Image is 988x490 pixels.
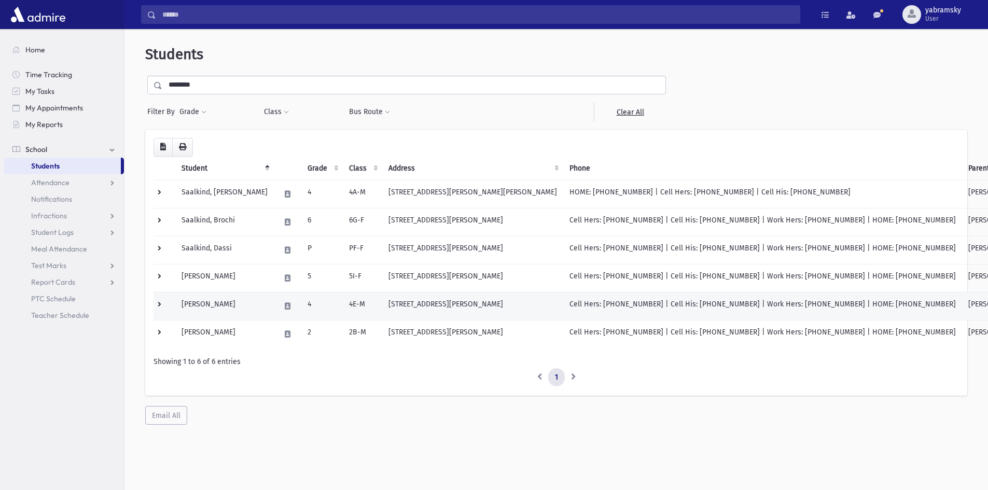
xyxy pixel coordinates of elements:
a: PTC Schedule [4,290,124,307]
th: Student: activate to sort column descending [175,157,274,180]
a: Students [4,158,121,174]
a: Test Marks [4,257,124,274]
td: 5I-F [343,264,382,292]
td: P [301,236,343,264]
td: PF-F [343,236,382,264]
button: Class [263,103,289,121]
span: Student Logs [31,228,74,237]
span: Test Marks [31,261,66,270]
span: Infractions [31,211,67,220]
td: [STREET_ADDRESS][PERSON_NAME] [382,292,563,320]
td: 4 [301,180,343,208]
span: School [25,145,47,154]
span: Meal Attendance [31,244,87,254]
td: [STREET_ADDRESS][PERSON_NAME] [382,264,563,292]
td: 4 [301,292,343,320]
a: My Reports [4,116,124,133]
a: Notifications [4,191,124,207]
td: [STREET_ADDRESS][PERSON_NAME] [382,236,563,264]
a: Student Logs [4,224,124,241]
td: 2 [301,320,343,348]
td: 2B-M [343,320,382,348]
span: Teacher Schedule [31,311,89,320]
td: 6 [301,208,343,236]
span: Home [25,45,45,54]
span: Notifications [31,194,72,204]
span: My Appointments [25,103,83,113]
span: Report Cards [31,277,75,287]
td: [STREET_ADDRESS][PERSON_NAME] [382,320,563,348]
div: Showing 1 to 6 of 6 entries [154,356,959,367]
td: 5 [301,264,343,292]
span: Filter By [147,106,179,117]
td: Saalkind, Dassi [175,236,274,264]
td: 4A-M [343,180,382,208]
button: Email All [145,406,187,425]
td: Cell Hers: [PHONE_NUMBER] | Cell His: [PHONE_NUMBER] | Work Hers: [PHONE_NUMBER] | HOME: [PHONE_N... [563,208,962,236]
td: 6G-F [343,208,382,236]
td: [PERSON_NAME] [175,320,274,348]
button: Bus Route [349,103,391,121]
td: [STREET_ADDRESS][PERSON_NAME][PERSON_NAME] [382,180,563,208]
span: yabramsky [925,6,961,15]
a: Clear All [594,103,666,121]
a: Meal Attendance [4,241,124,257]
td: Cell Hers: [PHONE_NUMBER] | Cell His: [PHONE_NUMBER] | Work Hers: [PHONE_NUMBER] | HOME: [PHONE_N... [563,292,962,320]
span: User [925,15,961,23]
td: HOME: [PHONE_NUMBER] | Cell Hers: [PHONE_NUMBER] | Cell His: [PHONE_NUMBER] [563,180,962,208]
td: Saalkind, [PERSON_NAME] [175,180,274,208]
a: Time Tracking [4,66,124,83]
a: Report Cards [4,274,124,290]
td: Cell Hers: [PHONE_NUMBER] | Cell His: [PHONE_NUMBER] | Work Hers: [PHONE_NUMBER] | HOME: [PHONE_N... [563,236,962,264]
th: Grade: activate to sort column ascending [301,157,343,180]
span: Time Tracking [25,70,72,79]
span: PTC Schedule [31,294,76,303]
span: Attendance [31,178,69,187]
a: Teacher Schedule [4,307,124,324]
td: [PERSON_NAME] [175,292,274,320]
a: Attendance [4,174,124,191]
button: CSV [154,138,173,157]
span: Students [145,46,203,63]
span: My Reports [25,120,63,129]
td: Cell Hers: [PHONE_NUMBER] | Cell His: [PHONE_NUMBER] | Work Hers: [PHONE_NUMBER] | HOME: [PHONE_N... [563,320,962,348]
a: School [4,141,124,158]
td: [STREET_ADDRESS][PERSON_NAME] [382,208,563,236]
th: Class: activate to sort column ascending [343,157,382,180]
img: AdmirePro [8,4,68,25]
td: Cell Hers: [PHONE_NUMBER] | Cell His: [PHONE_NUMBER] | Work Hers: [PHONE_NUMBER] | HOME: [PHONE_N... [563,264,962,292]
a: 1 [548,368,565,387]
a: My Tasks [4,83,124,100]
a: Infractions [4,207,124,224]
th: Address: activate to sort column ascending [382,157,563,180]
button: Print [172,138,193,157]
th: Phone [563,157,962,180]
td: [PERSON_NAME] [175,264,274,292]
input: Search [156,5,800,24]
button: Grade [179,103,207,121]
a: My Appointments [4,100,124,116]
span: Students [31,161,60,171]
span: My Tasks [25,87,54,96]
td: Saalkind, Brochi [175,208,274,236]
td: 4E-M [343,292,382,320]
a: Home [4,41,124,58]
